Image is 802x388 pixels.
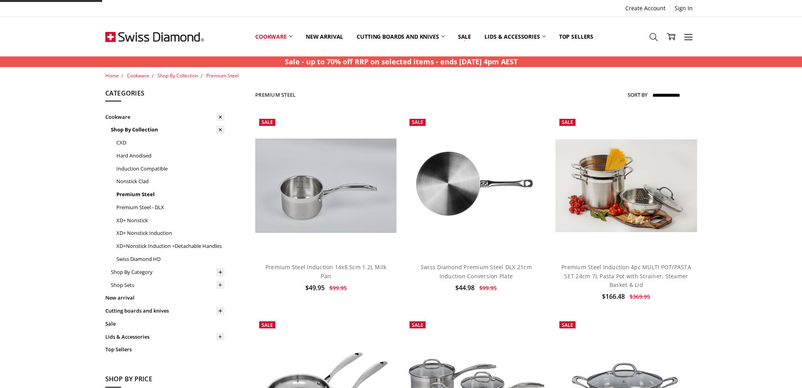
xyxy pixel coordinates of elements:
[285,57,518,66] strong: Sale - up to 70% off RRP on selected items - ends [DATE] 4pm AEST
[105,304,224,317] a: Cutting boards and knives
[265,263,387,279] a: Premium Steel Induction 14x8.5cm 1.2L Milk Pan
[299,19,350,54] a: New arrival
[255,139,396,233] img: Premium Steel Induction 14x8.5cm 1.2L Milk Pan
[116,149,224,162] a: Hard Anodised
[116,175,224,188] a: Nonstick Clad
[412,119,423,126] span: Sale
[602,292,625,301] span: $166.48
[116,201,224,214] a: Premium Steel - DLX
[116,227,224,240] a: XD+ Nonstick Induction
[421,263,532,279] a: Swiss Diamond Premium Steel DLX 21cm Induction Conversion Plate
[105,88,224,102] h5: Categories
[451,19,478,54] a: Sale
[105,72,119,79] a: Home
[670,3,697,14] a: Sign In
[562,322,573,328] span: Sale
[555,139,697,232] img: Premium Steel Induction 4pc MULTI POT/PASTA SET 24cm 7L Pasta Pot with Strainer, Steamer Basket &...
[105,111,224,124] a: Cookware
[406,115,547,256] img: Swiss Diamond Premium Steel DLX 21cm Induction Conversion Plate
[111,266,224,279] a: Shop By Category
[562,119,573,126] span: Sale
[350,19,451,54] a: Cutting boards and knives
[116,188,224,201] a: Premium Steel
[249,19,299,54] a: Cookware
[479,284,497,292] span: $99.95
[157,72,198,79] a: Shop By Collection
[262,322,273,328] span: Sale
[255,92,295,98] h1: Premium Steel
[105,291,224,304] a: New arrival
[206,72,239,79] a: Premium Steel
[552,19,600,54] a: Top Sellers
[630,293,650,300] span: $369.95
[455,283,475,292] span: $44.98
[262,119,273,126] span: Sale
[111,123,224,136] a: Shop By Collection
[105,17,204,56] img: Free Shipping On Every Order
[105,374,224,388] h5: Shop By Price
[555,115,697,256] a: Premium Steel Induction 4pc MULTI POT/PASTA SET 24cm 7L Pasta Pot with Strainer, Steamer Basket &...
[621,3,670,14] a: Create Account
[305,283,325,292] span: $49.95
[412,322,423,328] span: Sale
[116,162,224,175] a: Induction Compatible
[116,214,224,227] a: XD+ Nonstick
[561,263,691,289] a: Premium Steel Induction 4pc MULTI POT/PASTA SET 24cm 7L Pasta Pot with Strainer, Steamer Basket &...
[127,72,149,79] a: Cookware
[105,317,224,330] a: Sale
[105,330,224,343] a: Lids & Accessories
[105,343,224,356] a: Top Sellers
[111,279,224,292] a: Shop Sets
[116,240,224,253] a: XD+Nonstick Induction +Detachable Handles
[478,19,552,54] a: Lids & Accessories
[628,88,647,101] label: Sort By
[116,253,224,266] a: Swiss Diamond HD
[255,115,396,256] a: Premium Steel Induction 14x8.5cm 1.2L Milk Pan
[329,284,347,292] span: $99.95
[116,136,224,149] a: CXD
